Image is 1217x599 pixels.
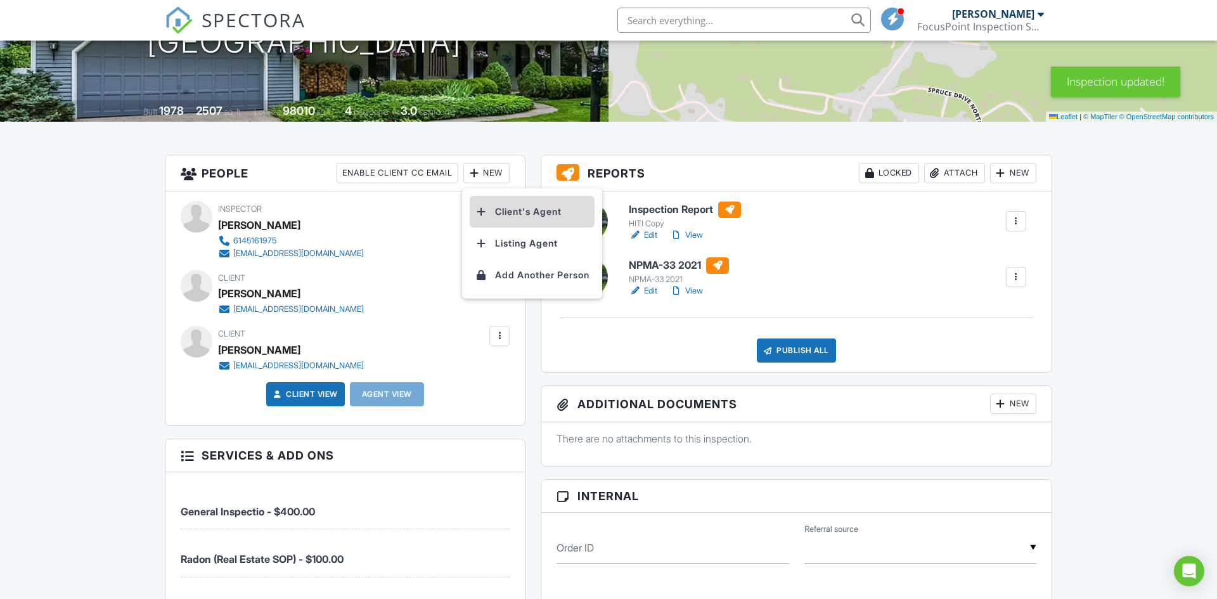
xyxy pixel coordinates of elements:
[354,107,389,117] span: bedrooms
[181,505,315,518] span: General Inspectio - $400.00
[1049,113,1078,120] a: Leaflet
[557,541,594,555] label: Order ID
[990,394,1036,414] div: New
[670,285,703,297] a: View
[165,6,193,34] img: The Best Home Inspection Software - Spectora
[629,219,741,229] div: HITI Copy
[924,163,985,183] div: Attach
[804,524,858,535] label: Referral source
[345,104,352,117] div: 4
[541,480,1052,513] h3: Internal
[143,107,157,117] span: Built
[557,432,1036,446] p: There are no attachments to this inspection.
[629,285,657,297] a: Edit
[181,553,344,565] span: Radon (Real Estate SOP) - $100.00
[233,236,276,246] div: 6145161975
[202,6,306,33] span: SPECTORA
[463,163,510,183] div: New
[401,104,417,117] div: 3.0
[952,8,1034,20] div: [PERSON_NAME]
[629,202,741,229] a: Inspection Report HITI Copy
[165,439,525,472] h3: Services & Add ons
[218,284,300,303] div: [PERSON_NAME]
[917,20,1044,33] div: FocusPoint Inspection Services LLC
[629,202,741,218] h6: Inspection Report
[218,303,364,316] a: [EMAIL_ADDRESS][DOMAIN_NAME]
[233,304,364,314] div: [EMAIL_ADDRESS][DOMAIN_NAME]
[218,216,300,235] div: [PERSON_NAME]
[159,104,184,117] div: 1978
[233,361,364,371] div: [EMAIL_ADDRESS][DOMAIN_NAME]
[541,386,1052,422] h3: Additional Documents
[218,340,300,359] div: [PERSON_NAME]
[254,107,281,117] span: Lot Size
[196,104,222,117] div: 2507
[859,163,919,183] div: Locked
[1083,113,1117,120] a: © MapTiler
[218,359,364,372] a: [EMAIL_ADDRESS][DOMAIN_NAME]
[224,107,242,117] span: sq. ft.
[990,163,1036,183] div: New
[218,235,364,247] a: 6145161975
[218,247,364,260] a: [EMAIL_ADDRESS][DOMAIN_NAME]
[757,338,836,363] div: Publish All
[218,204,262,214] span: Inspector
[629,274,729,285] div: NPMA-33 2021
[283,104,315,117] div: 98010
[218,273,245,283] span: Client
[419,107,455,117] span: bathrooms
[1079,113,1081,120] span: |
[629,257,729,285] a: NPMA-33 2021 NPMA-33 2021
[617,8,871,33] input: Search everything...
[181,529,510,577] li: Manual fee: Radon (Real Estate SOP)
[1174,556,1204,586] div: Open Intercom Messenger
[541,155,1052,191] h3: Reports
[629,257,729,274] h6: NPMA-33 2021
[670,229,703,242] a: View
[165,155,525,191] h3: People
[337,163,458,183] div: Enable Client CC Email
[165,17,306,44] a: SPECTORA
[233,248,364,259] div: [EMAIL_ADDRESS][DOMAIN_NAME]
[629,229,657,242] a: Edit
[181,482,510,529] li: Manual fee: General Inspectio
[1051,67,1180,97] div: Inspection updated!
[317,107,333,117] span: sq.ft.
[1119,113,1214,120] a: © OpenStreetMap contributors
[218,329,245,338] span: Client
[271,388,338,401] a: Client View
